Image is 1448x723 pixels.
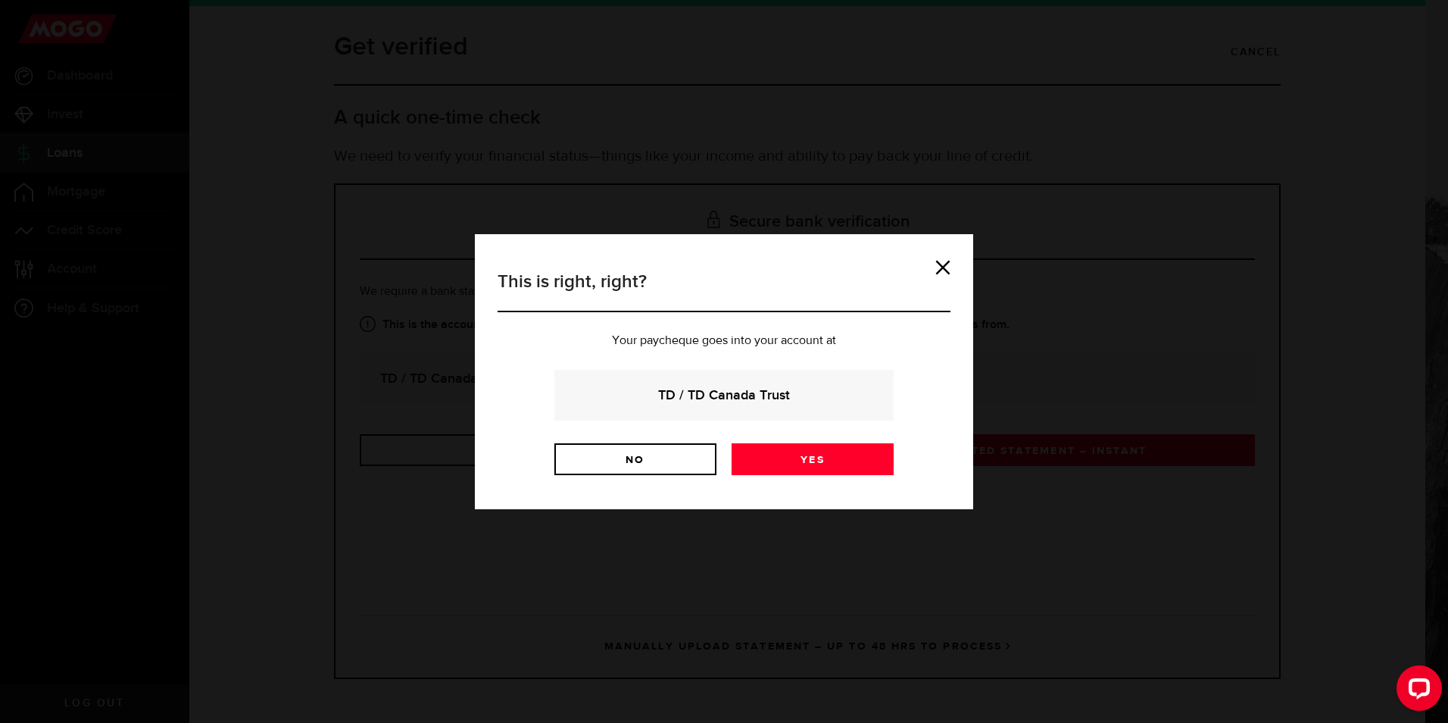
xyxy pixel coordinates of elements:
[498,335,950,347] p: Your paycheque goes into your account at
[498,268,950,312] h3: This is right, right?
[575,385,873,405] strong: TD / TD Canada Trust
[1384,659,1448,723] iframe: LiveChat chat widget
[554,443,716,475] a: No
[732,443,894,475] a: Yes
